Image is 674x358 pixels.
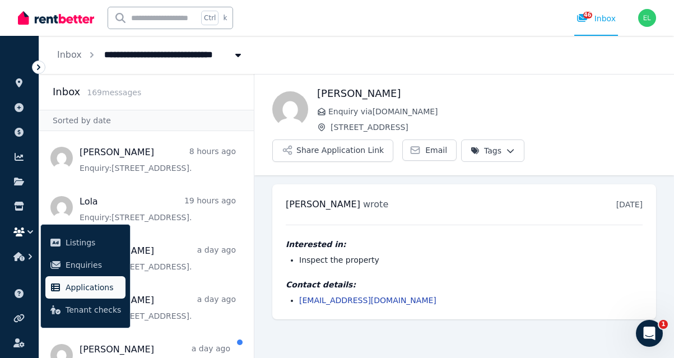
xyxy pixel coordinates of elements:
a: [EMAIL_ADDRESS][DOMAIN_NAME] [299,296,436,305]
a: Listings [45,231,125,254]
time: [DATE] [616,200,643,209]
img: Christopher [272,91,308,127]
img: RentBetter [18,10,94,26]
span: Ctrl [201,11,219,25]
li: Inspect the property [299,254,643,266]
span: Enquiry via [DOMAIN_NAME] [328,106,656,117]
button: Tags [461,140,524,162]
button: Share Application Link [272,140,393,162]
iframe: Intercom live chat [636,320,663,347]
h2: Inbox [53,84,80,100]
span: [STREET_ADDRESS] [331,122,656,133]
span: k [223,13,227,22]
span: Enquiries [66,258,121,272]
div: Inbox [577,13,616,24]
a: Tenant checks [45,299,125,321]
img: edna lee [638,9,656,27]
a: [PERSON_NAME]8 hours agoEnquiry:[STREET_ADDRESS]. [80,146,236,174]
span: Email [425,145,447,156]
a: Lola19 hours agoEnquiry:[STREET_ADDRESS]. [80,195,236,223]
a: [PERSON_NAME]a day agoEnquiry:[STREET_ADDRESS]. [80,244,236,272]
a: [PERSON_NAME]a day agoEnquiry:[STREET_ADDRESS]. [80,294,236,322]
span: Tags [471,145,501,156]
a: Inbox [57,49,82,60]
a: Applications [45,276,125,299]
h4: Contact details: [286,279,643,290]
span: 1 [659,320,668,329]
span: 169 message s [87,88,141,97]
span: Applications [66,281,121,294]
div: Sorted by date [39,110,254,131]
a: Email [402,140,457,161]
span: wrote [363,199,388,210]
a: Enquiries [45,254,125,276]
span: 46 [583,12,592,18]
h4: Interested in: [286,239,643,250]
span: Tenant checks [66,303,121,317]
span: Listings [66,236,121,249]
span: [PERSON_NAME] [286,199,360,210]
nav: Breadcrumb [39,36,262,74]
h1: [PERSON_NAME] [317,86,656,101]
